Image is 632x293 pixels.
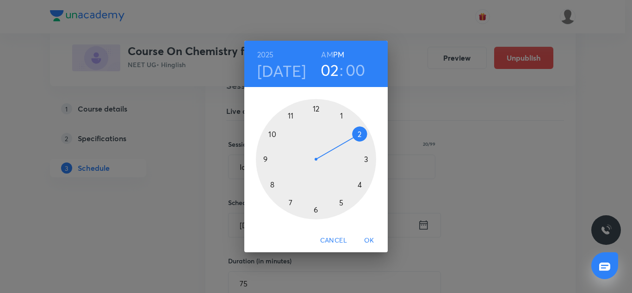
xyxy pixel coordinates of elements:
[316,232,351,249] button: Cancel
[340,60,343,80] h3: :
[257,61,306,81] button: [DATE]
[333,48,344,61] button: PM
[321,60,339,80] button: 02
[358,235,380,246] span: OK
[320,235,347,246] span: Cancel
[257,48,274,61] button: 2025
[321,48,333,61] button: AM
[354,232,384,249] button: OK
[346,60,366,80] button: 00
